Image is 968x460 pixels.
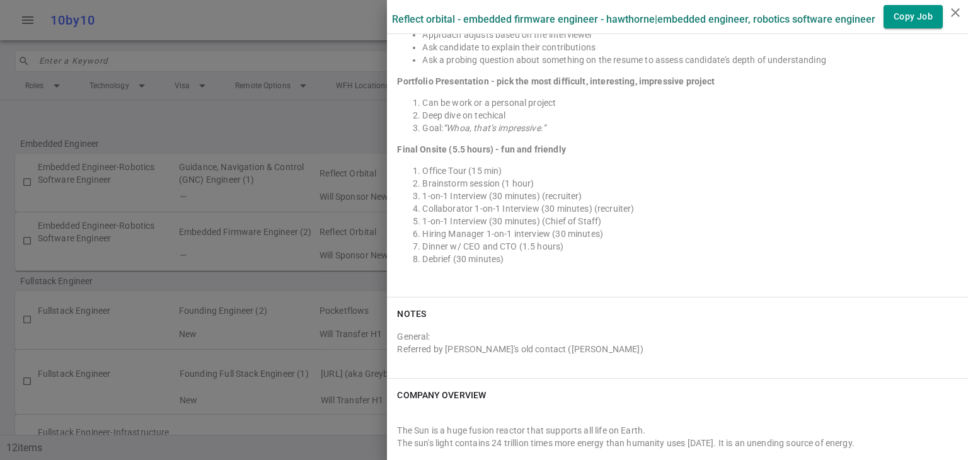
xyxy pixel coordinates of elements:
li: Goal: [422,122,958,134]
div: Referred by [PERSON_NAME]'s old contact ([PERSON_NAME]) [397,343,958,355]
li: Dinner w/ CEO and CTO (1.5 hours) [422,240,958,253]
div: General: [397,325,958,368]
li: Ask a probing question about something on the resume to assess candidate's depth of understanding [422,54,958,66]
i: close [948,5,963,20]
h6: NOTES [397,308,426,320]
li: Can be work or a personal project [422,96,958,109]
li: Brainstorm session (1 hour) [422,177,958,190]
li: 1-on-1 Interview (30 minutes) (recruiter) [422,190,958,202]
h6: COMPANY OVERVIEW [397,389,486,401]
li: 1-on-1 Interview (30 minutes) (Chief of Staff) [422,215,958,227]
li: Ask candidate to explain their contributions [422,41,958,54]
li: Deep dive on techical [422,109,958,122]
strong: Final Onsite (5.5 hours) - fun and friendly [397,144,565,154]
li: Hiring Manager 1-on-1 interview (30 minutes) [422,227,958,240]
li: Debrief (30 minutes) [422,253,958,265]
li: Approach adjusts based on the interviewer [422,28,958,41]
div: The Sun is a huge fusion reactor that supports all life on Earth. [397,424,958,437]
li: Office Tour (15 min) [422,164,958,177]
div: The sun's light contains 24 trillion times more energy than humanity uses [DATE]. It is an unendi... [397,437,958,449]
em: “Whoa, that’s impressive.” [443,123,546,133]
li: Collaborator 1-on-1 Interview (30 minutes) (recruiter) [422,202,958,215]
label: Reflect Orbital - Embedded Firmware Engineer - Hawthorne | Embedded Engineer, Robotics Software E... [392,13,875,25]
strong: Portfolio Presentation - pick the most difficult, interesting, impressive project [397,76,715,86]
button: Copy Job [884,5,943,28]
